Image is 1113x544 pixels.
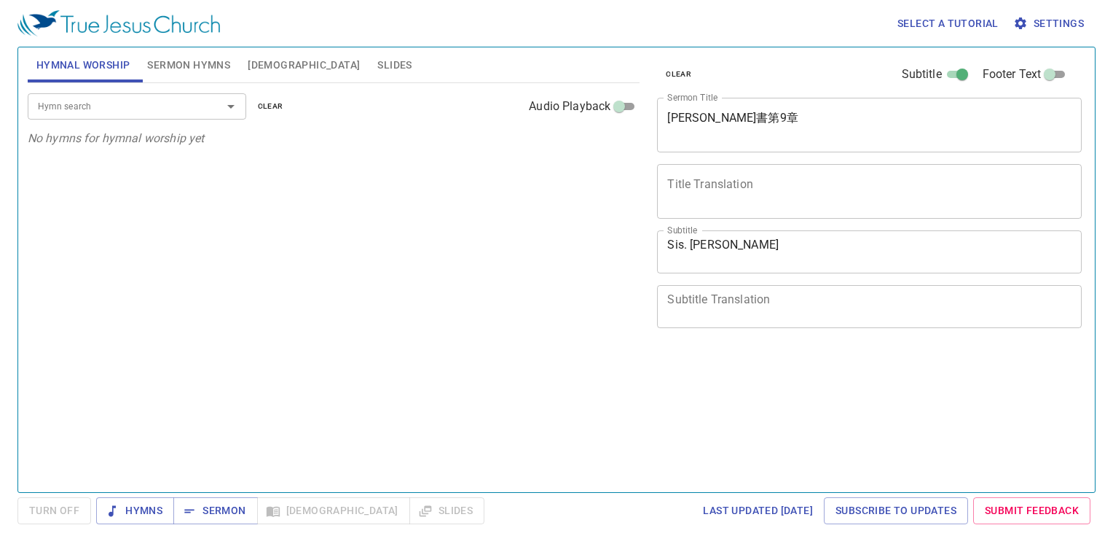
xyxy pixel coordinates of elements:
[703,502,813,520] span: Last updated [DATE]
[249,98,292,115] button: clear
[221,96,241,117] button: Open
[173,497,257,524] button: Sermon
[96,497,174,524] button: Hymns
[377,56,412,74] span: Slides
[983,66,1042,83] span: Footer Text
[28,131,205,145] i: No hymns for hymnal worship yet
[667,238,1071,265] textarea: Sis. [PERSON_NAME]
[835,502,956,520] span: Subscribe to Updates
[529,98,610,115] span: Audio Playback
[248,56,360,74] span: [DEMOGRAPHIC_DATA]
[973,497,1090,524] a: Submit Feedback
[17,10,220,36] img: True Jesus Church
[651,343,999,507] iframe: from-child
[258,100,283,113] span: clear
[892,10,1004,37] button: Select a tutorial
[185,502,245,520] span: Sermon
[1010,10,1090,37] button: Settings
[36,56,130,74] span: Hymnal Worship
[897,15,999,33] span: Select a tutorial
[902,66,942,83] span: Subtitle
[1016,15,1084,33] span: Settings
[147,56,230,74] span: Sermon Hymns
[666,68,691,81] span: clear
[667,111,1071,139] textarea: [PERSON_NAME]書第9章
[985,502,1079,520] span: Submit Feedback
[697,497,819,524] a: Last updated [DATE]
[824,497,968,524] a: Subscribe to Updates
[657,66,700,83] button: clear
[108,502,162,520] span: Hymns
